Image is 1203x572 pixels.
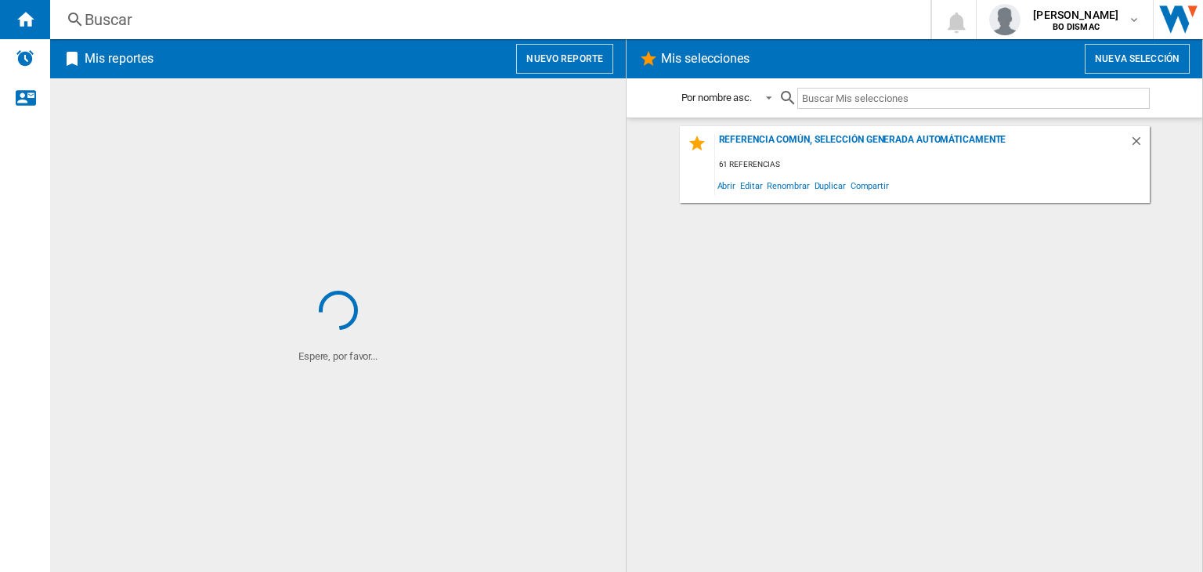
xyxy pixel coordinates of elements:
[812,175,848,196] span: Duplicar
[1053,22,1100,32] b: BO DISMAC
[1033,7,1118,23] span: [PERSON_NAME]
[738,175,764,196] span: Editar
[715,134,1129,155] div: Referencia común, selección generada automáticamente
[848,175,891,196] span: Compartir
[516,44,613,74] button: Nuevo reporte
[764,175,811,196] span: Renombrar
[1129,134,1150,155] div: Borrar
[16,49,34,67] img: alerts-logo.svg
[681,92,753,103] div: Por nombre asc.
[797,88,1149,109] input: Buscar Mis selecciones
[715,155,1150,175] div: 61 referencias
[298,350,378,362] ng-transclude: Espere, por favor...
[81,44,157,74] h2: Mis reportes
[658,44,753,74] h2: Mis selecciones
[1085,44,1190,74] button: Nueva selección
[715,175,739,196] span: Abrir
[989,4,1021,35] img: profile.jpg
[85,9,890,31] div: Buscar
